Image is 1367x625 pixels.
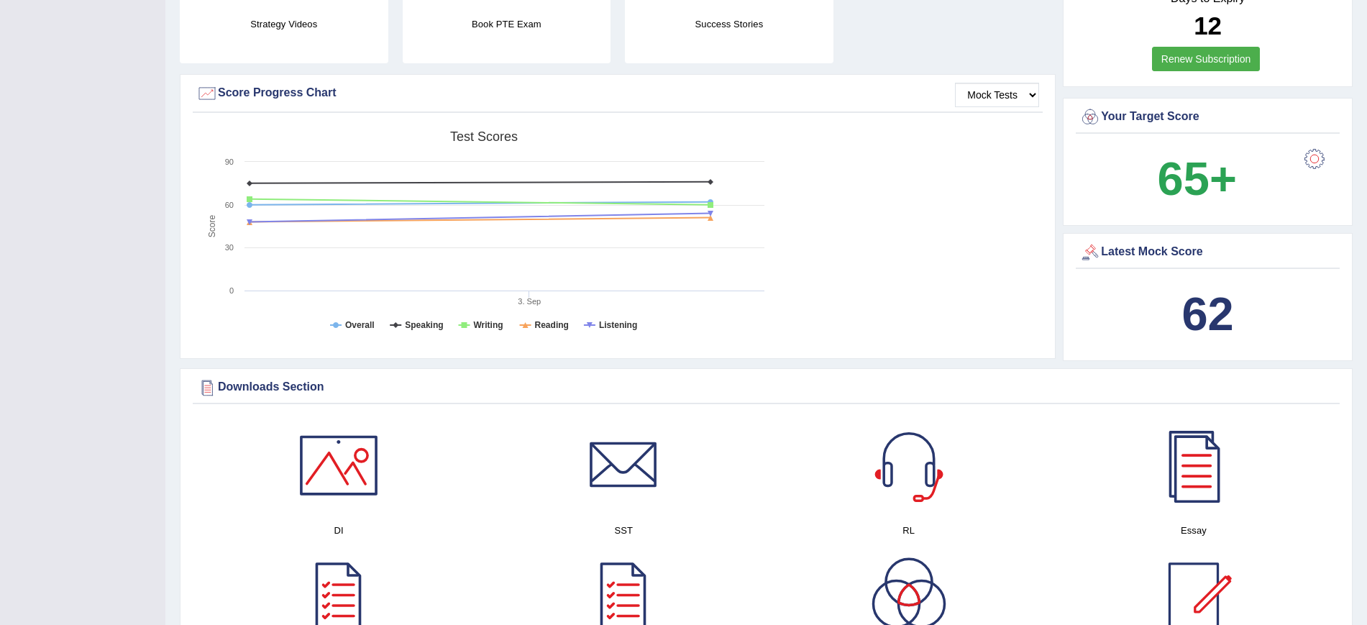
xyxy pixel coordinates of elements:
text: 0 [229,286,234,295]
div: Your Target Score [1079,106,1336,128]
b: 62 [1181,288,1233,340]
text: 60 [225,201,234,209]
b: 65+ [1158,152,1237,205]
tspan: Writing [473,320,503,330]
h4: Strategy Videos [180,17,388,32]
tspan: Reading [535,320,569,330]
text: 90 [225,158,234,166]
b: 12 [1194,12,1222,40]
tspan: Listening [599,320,637,330]
h4: Success Stories [625,17,833,32]
tspan: Score [207,215,217,238]
h4: RL [774,523,1044,538]
text: 30 [225,243,234,252]
div: Score Progress Chart [196,83,1039,104]
tspan: 3. Sep [518,297,541,306]
h4: SST [488,523,759,538]
a: Renew Subscription [1152,47,1261,71]
h4: Essay [1059,523,1329,538]
tspan: Overall [345,320,375,330]
tspan: Speaking [405,320,443,330]
div: Latest Mock Score [1079,242,1336,263]
tspan: Test scores [450,129,518,144]
div: Downloads Section [196,377,1336,398]
h4: DI [204,523,474,538]
h4: Book PTE Exam [403,17,611,32]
